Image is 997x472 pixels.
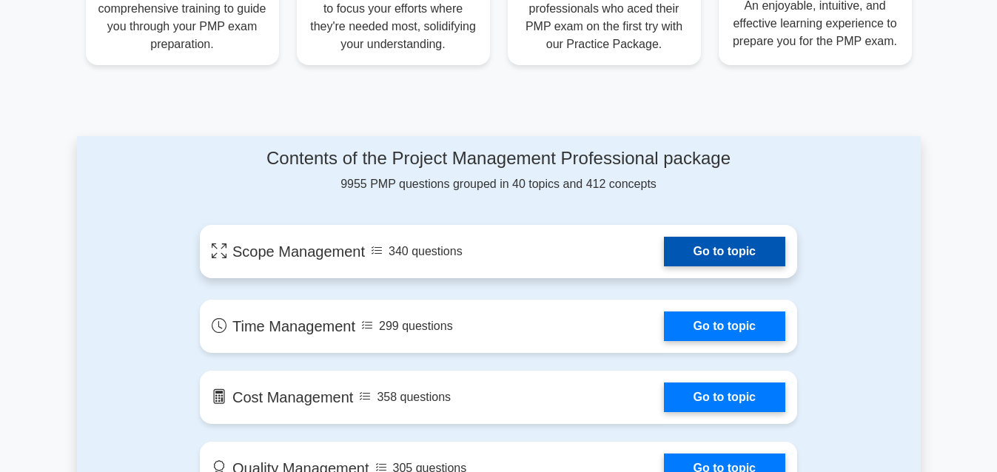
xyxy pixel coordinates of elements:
[664,237,785,266] a: Go to topic
[664,311,785,341] a: Go to topic
[200,148,797,169] h4: Contents of the Project Management Professional package
[664,382,785,412] a: Go to topic
[200,148,797,193] div: 9955 PMP questions grouped in 40 topics and 412 concepts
